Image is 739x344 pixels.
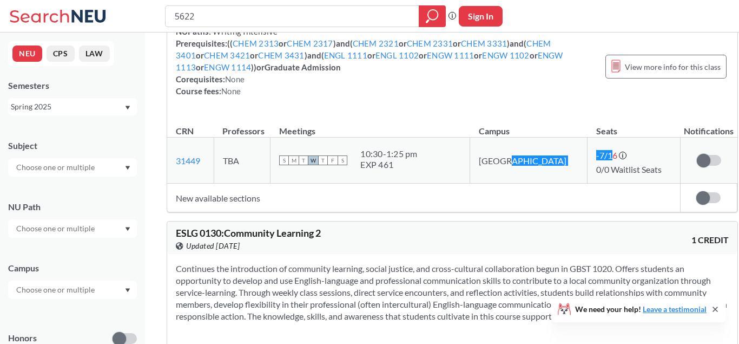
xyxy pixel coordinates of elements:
span: 0/0 Waitlist Seats [596,164,662,174]
a: CHEM 3421 [204,50,250,60]
a: CHEM 2317 [287,38,333,48]
td: [GEOGRAPHIC_DATA] [470,138,588,184]
span: M [289,155,299,165]
input: Choose one or multiple [11,161,102,174]
span: View more info for this class [625,60,721,74]
div: CRN [176,125,194,137]
div: NU Path [8,201,137,213]
div: Spring 2025 [11,101,124,113]
div: Dropdown arrow [8,219,137,238]
span: W [308,155,318,165]
span: F [328,155,338,165]
a: ENGL 1111 [324,50,367,60]
input: Choose one or multiple [11,222,102,235]
th: Meetings [270,114,470,138]
svg: magnifying glass [426,9,439,24]
div: NUPaths: Prerequisites: ( ( or ) and ( or or ) and ( or or ) and ( or or or or or ) ) or Graduate... [176,25,595,97]
span: S [338,155,347,165]
a: CHEM 3331 [461,38,507,48]
th: Campus [470,114,588,138]
a: CHEM 3431 [258,50,304,60]
div: Campus [8,262,137,274]
span: T [299,155,308,165]
span: Updated [DATE] [186,240,240,252]
button: CPS [47,46,75,62]
div: Semesters [8,80,137,92]
a: ENGW 1113 [176,50,563,72]
a: ENGW 1102 [482,50,529,60]
svg: Dropdown arrow [125,227,130,231]
div: 10:30 - 1:25 pm [360,148,417,159]
a: CHEM 2331 [407,38,453,48]
span: None [225,74,245,84]
div: Dropdown arrow [8,158,137,177]
th: Notifications [680,114,737,138]
input: Choose one or multiple [11,283,102,296]
div: Spring 2025Dropdown arrow [8,98,137,115]
a: ENGW 1114 [204,62,251,72]
input: Class, professor, course number, "phrase" [174,7,411,25]
span: We need your help! [575,306,707,313]
span: None [221,86,241,96]
span: S [279,155,289,165]
button: NEU [12,46,42,62]
section: Continues the introduction of community learning, social justice, and cross-cultural collaboratio... [176,263,729,322]
td: TBA [214,138,270,184]
button: LAW [79,46,110,62]
div: EXP 461 [360,159,417,170]
span: T [318,155,328,165]
div: Subject [8,140,137,152]
a: Leave a testimonial [643,304,707,314]
div: magnifying glass [419,5,446,27]
th: Professors [214,114,270,138]
a: 31449 [176,155,200,166]
a: ENGW 1111 [427,50,474,60]
td: New available sections [167,184,680,212]
span: ESLG 0130 : Community Learning 2 [176,227,321,239]
th: Seats [588,114,680,138]
a: ENGL 1102 [375,50,419,60]
div: Dropdown arrow [8,281,137,299]
a: CHEM 2313 [233,38,279,48]
button: Sign In [459,6,503,27]
span: 1 CREDIT [691,234,729,246]
svg: Dropdown arrow [125,288,130,293]
svg: Dropdown arrow [125,106,130,110]
span: -7 / 16 [596,150,617,160]
a: CHEM 2321 [353,38,399,48]
svg: Dropdown arrow [125,166,130,170]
